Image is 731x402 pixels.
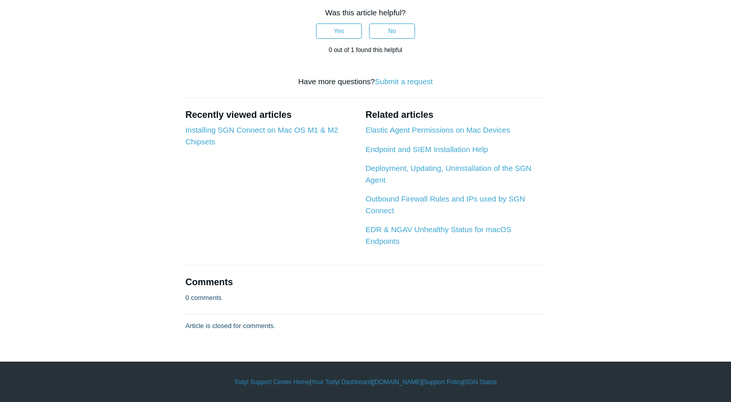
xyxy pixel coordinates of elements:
[375,77,432,86] a: Submit a request
[316,23,362,39] button: This article was helpful
[69,378,662,387] div: | | | |
[185,293,222,303] p: 0 comments
[365,125,510,134] a: Elastic Agent Permissions on Mac Devices
[369,23,415,39] button: This article was not helpful
[185,108,355,122] h2: Recently viewed articles
[185,275,546,289] h2: Comments
[365,145,488,154] a: Endpoint and SIEM Installation Help
[185,76,546,88] div: Have more questions?
[373,378,422,387] a: [DOMAIN_NAME]
[329,46,402,54] span: 0 out of 1 found this helpful
[365,225,511,245] a: EDR & NGAV Unhealthy Status for macOS Endpoints
[311,378,371,387] a: Your Todyl Dashboard
[365,164,531,184] a: Deployment, Updating, Uninstallation of the SGN Agent
[185,321,275,331] p: Article is closed for comments.
[424,378,463,387] a: Support Policy
[325,8,406,17] span: Was this article helpful?
[234,378,310,387] a: Todyl Support Center Home
[365,194,525,215] a: Outbound Firewall Rules and IPs used by SGN Connect
[185,125,338,146] a: Installing SGN Connect on Mac OS M1 & M2 Chipsets
[365,108,546,122] h2: Related articles
[465,378,497,387] a: SGN Status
